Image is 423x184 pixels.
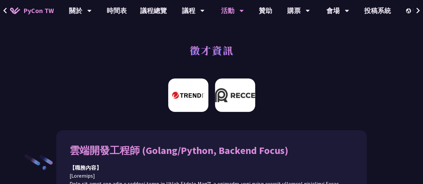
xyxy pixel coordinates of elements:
span: PyCon TW [23,6,54,16]
img: Home icon of PyCon TW 2025 [10,7,20,14]
img: 趨勢科技 Trend Micro [168,78,208,112]
img: Recce | join us [215,78,255,112]
img: Locale Icon [406,8,413,13]
a: PyCon TW [3,2,61,19]
h1: 徵才資訊 [190,40,234,60]
div: 【職務內容】 [70,164,353,172]
div: 雲端開發工程師 (Golang/Python, Backend Focus) [70,144,353,157]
